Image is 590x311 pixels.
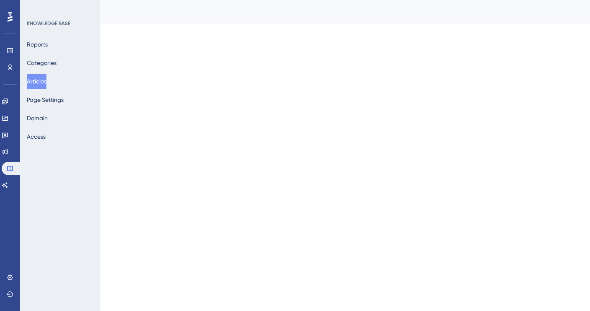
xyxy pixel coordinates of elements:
button: Categories [27,55,56,70]
button: Articles [27,74,46,89]
div: KNOWLEDGE BASE [27,20,70,27]
button: Access [27,129,46,144]
button: Domain [27,111,48,126]
button: Reports [27,37,48,52]
button: Page Settings [27,92,64,107]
